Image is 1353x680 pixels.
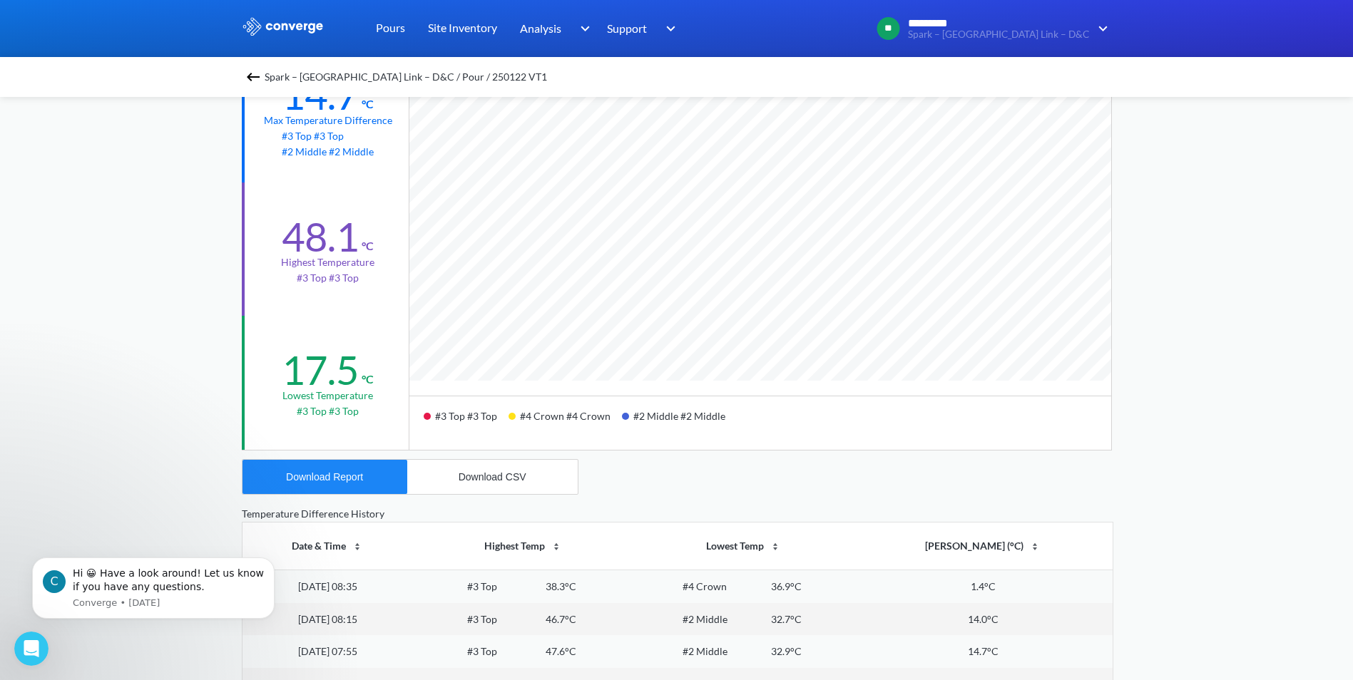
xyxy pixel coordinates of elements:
[265,67,547,87] span: Spark – [GEOGRAPHIC_DATA] Link – D&C / Pour / 250122 VT1
[546,579,576,594] div: 38.3°C
[854,522,1113,570] th: [PERSON_NAME] (°C)
[264,113,392,128] div: Max temperature difference
[282,346,359,394] div: 17.5
[242,460,407,494] button: Download Report
[424,405,509,438] div: #3 Top #3 Top
[854,570,1113,602] td: 1.4°C
[683,612,727,627] div: #2 Middle
[546,644,576,659] div: 47.6°C
[242,635,414,668] td: [DATE] 07:55
[854,635,1113,668] td: 14.7°C
[286,471,363,483] div: Download Report
[546,612,576,627] div: 46.7°C
[467,579,497,594] div: #3 Top
[282,388,373,403] div: Lowest temperature
[242,570,414,602] td: [DATE] 08:35
[281,254,374,270] div: Highest temperature
[297,403,359,419] p: #3 Top #3 Top
[770,541,781,552] img: sort-icon.svg
[297,270,359,286] p: #3 Top #3 Top
[1089,20,1112,37] img: downArrow.svg
[242,17,325,36] img: logo_ewhite.svg
[14,632,48,666] iframe: Intercom live chat
[771,612,802,627] div: 32.7°C
[282,144,374,160] p: #2 Middle #2 Middle
[657,20,680,37] img: downArrow.svg
[520,19,561,37] span: Analysis
[771,579,802,594] div: 36.9°C
[413,522,633,570] th: Highest Temp
[683,644,727,659] div: #2 Middle
[282,212,359,261] div: 48.1
[242,603,414,636] td: [DATE] 08:15
[622,405,737,438] div: #2 Middle #2 Middle
[683,579,727,594] div: #4 Crown
[908,29,1089,40] span: Spark – [GEOGRAPHIC_DATA] Link – D&C
[467,612,497,627] div: #3 Top
[1029,541,1041,552] img: sort-icon.svg
[571,20,593,37] img: downArrow.svg
[11,536,296,642] iframe: Intercom notifications message
[633,522,854,570] th: Lowest Temp
[854,603,1113,636] td: 14.0°C
[407,460,578,494] button: Download CSV
[551,541,562,552] img: sort-icon.svg
[352,541,363,552] img: sort-icon.svg
[242,522,414,570] th: Date & Time
[771,644,802,659] div: 32.9°C
[509,405,622,438] div: #4 Crown #4 Crown
[245,68,262,86] img: backspace.svg
[242,506,1112,522] div: Temperature Difference History
[607,19,647,37] span: Support
[467,644,497,659] div: #3 Top
[282,128,374,144] p: #3 Top #3 Top
[459,471,526,483] div: Download CSV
